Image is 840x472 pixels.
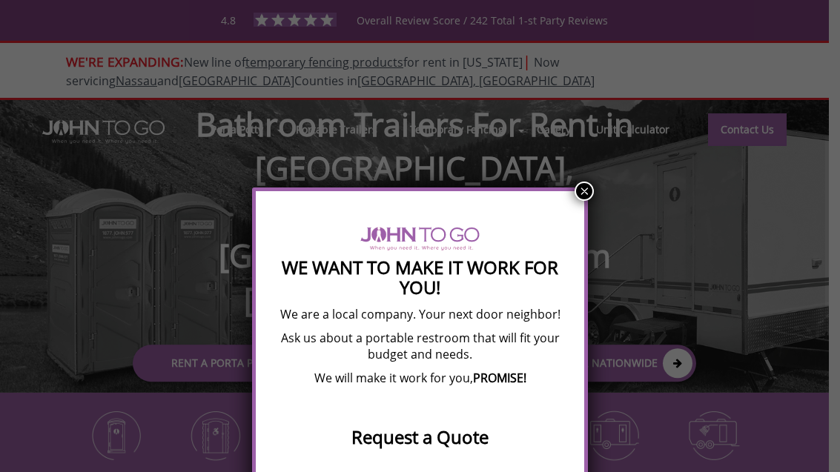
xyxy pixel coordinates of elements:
button: Close [575,182,594,201]
strong: We Want To Make It Work For You! [282,255,558,299]
strong: Request a Quote [351,425,489,449]
b: PROMISE! [473,370,526,386]
p: We will make it work for you, [269,370,571,386]
p: Ask us about a portable restroom that will fit your budget and needs. [269,330,571,362]
p: We are a local company. Your next door neighbor! [269,306,571,322]
img: logo of viptogo [360,227,480,250]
